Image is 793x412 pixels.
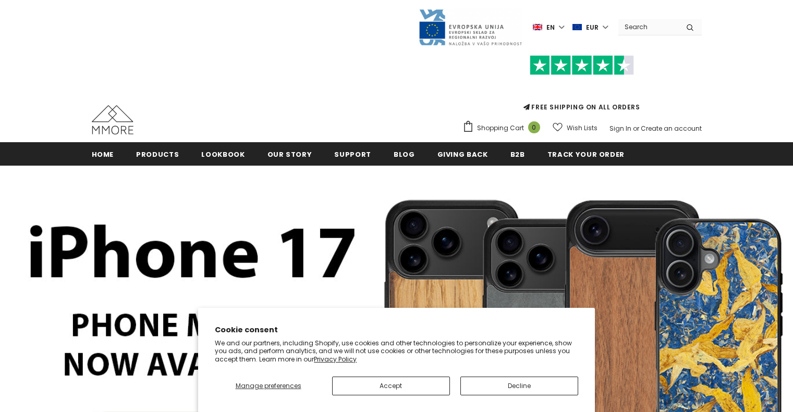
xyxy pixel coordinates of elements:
[586,22,599,33] span: EUR
[418,8,522,46] img: Javni Razpis
[547,149,625,159] span: Track your order
[567,123,597,133] span: Wish Lists
[136,149,179,159] span: Products
[462,60,702,111] span: FREE SHIPPING ON ALL ORDERS
[215,324,578,335] h2: Cookie consent
[394,142,415,166] a: Blog
[136,142,179,166] a: Products
[528,121,540,133] span: 0
[267,149,312,159] span: Our Story
[533,23,542,32] img: i-lang-1.png
[267,142,312,166] a: Our Story
[437,149,488,159] span: Giving back
[332,377,450,395] button: Accept
[510,149,525,159] span: B2B
[334,149,371,159] span: support
[314,355,357,364] a: Privacy Policy
[92,142,114,166] a: Home
[477,123,524,133] span: Shopping Cart
[462,75,702,102] iframe: Customer reviews powered by Trustpilot
[460,377,578,395] button: Decline
[418,22,522,31] a: Javni Razpis
[530,55,634,76] img: Trust Pilot Stars
[92,149,114,159] span: Home
[641,124,702,133] a: Create an account
[553,119,597,137] a: Wish Lists
[201,149,245,159] span: Lookbook
[609,124,631,133] a: Sign In
[618,19,678,34] input: Search Site
[510,142,525,166] a: B2B
[547,142,625,166] a: Track your order
[437,142,488,166] a: Giving back
[633,124,639,133] span: or
[201,142,245,166] a: Lookbook
[92,105,133,134] img: MMORE Cases
[546,22,555,33] span: en
[236,381,301,390] span: Manage preferences
[215,377,322,395] button: Manage preferences
[462,120,545,136] a: Shopping Cart 0
[394,149,415,159] span: Blog
[215,339,578,364] p: We and our partners, including Shopify, use cookies and other technologies to personalize your ex...
[334,142,371,166] a: support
